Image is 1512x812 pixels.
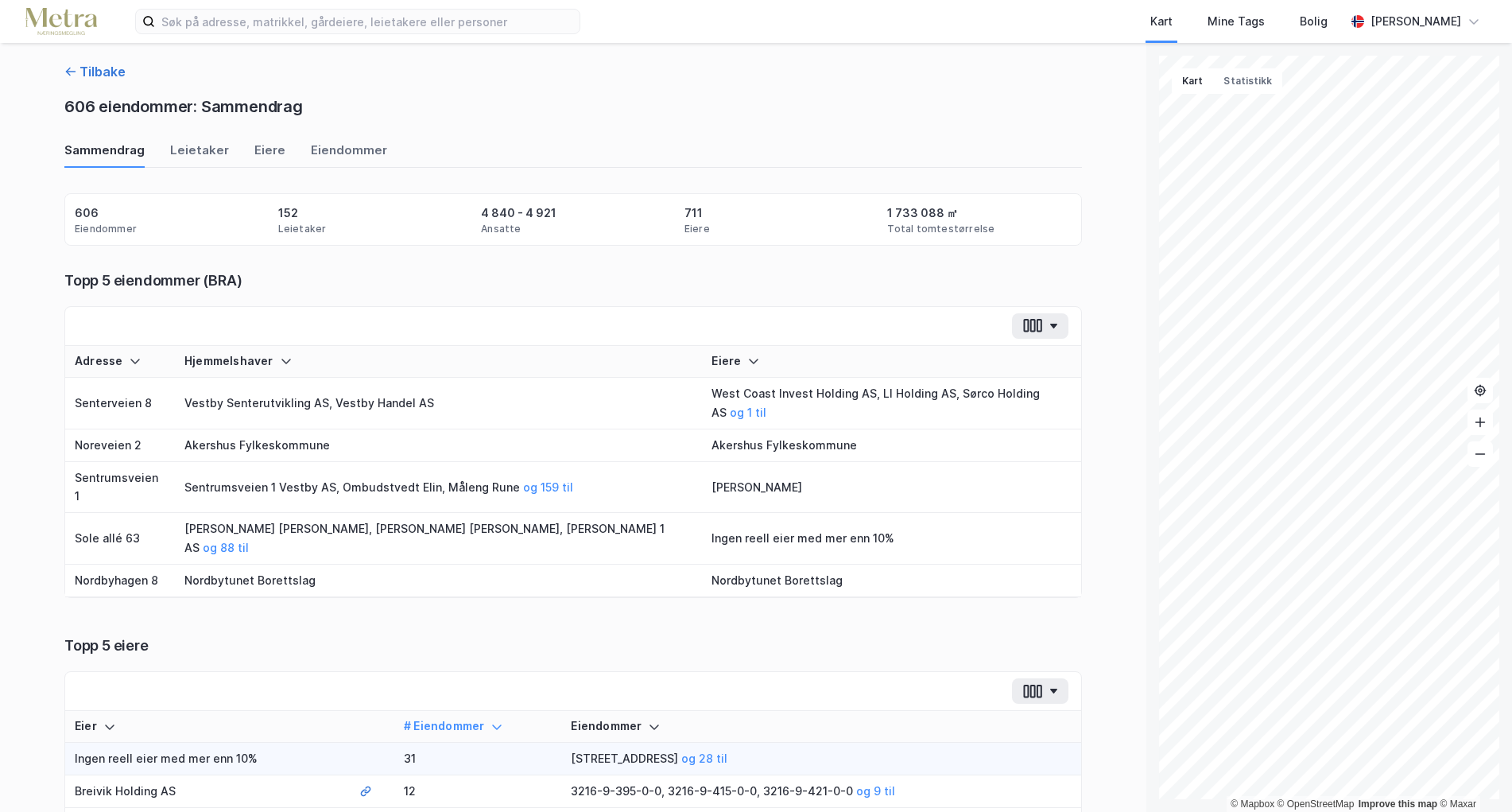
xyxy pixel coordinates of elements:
td: Nordbyhagen 8 [65,565,175,597]
td: Noreveien 2 [65,429,175,462]
td: Akershus Fylkeskommune [702,429,1081,462]
div: Adresse [75,354,165,369]
td: Senterveien 8 [65,378,175,429]
div: Mine Tags [1208,12,1265,31]
div: 606 [75,204,99,223]
td: Vestby Senterutvikling AS, Vestby Handel AS [175,378,702,429]
div: Kontrollprogram for chat [1433,736,1512,812]
a: OpenStreetMap [1277,798,1355,810]
img: metra-logo.256734c3b2bbffee19d4.png [25,8,97,36]
div: 606 eiendommer: Sammendrag [64,94,303,119]
div: 4 840 - 4 921 [481,204,556,223]
td: Ingen reell eier med mer enn 10% [702,513,1081,565]
div: 3216-9-395-0-0, 3216-9-415-0-0, 3216-9-421-0-0 [571,782,1072,801]
td: [PERSON_NAME] [702,462,1081,514]
div: [PERSON_NAME] [1370,12,1461,31]
td: Ingen reell eier med mer enn 10% [65,743,350,775]
div: Hjemmelshaver [184,354,692,369]
iframe: Chat Widget [1433,736,1512,812]
div: Eiere [254,142,285,168]
div: Eiendommer [311,142,387,168]
a: Mapbox [1231,798,1274,810]
button: Statistikk [1213,68,1282,94]
div: Eier [75,719,340,734]
td: Sole allé 63 [65,513,175,565]
div: West Coast Invest Holding AS, Ll Holding AS, Sørco Holding AS [711,384,1072,422]
div: Total tomtestørrelse [887,223,994,235]
div: Topp 5 eiendommer (BRA) [64,271,1082,290]
div: # Eiendommer [404,719,552,734]
div: Kart [1150,12,1173,31]
div: Bolig [1300,12,1328,31]
div: Eiendommer [571,719,1072,734]
td: 31 [394,743,561,775]
td: Nordbytunet Borettslag [702,565,1081,597]
a: Improve this map [1359,798,1437,810]
td: Sentrumsveien 1 [65,462,175,514]
div: Eiere [684,223,710,235]
div: Eiendommer [75,223,137,235]
td: Breivik Holding AS [65,775,350,808]
div: [STREET_ADDRESS] [571,749,1072,768]
div: Topp 5 eiere [64,636,1082,655]
td: Akershus Fylkeskommune [175,429,702,462]
td: Nordbytunet Borettslag [175,565,702,597]
div: Eiere [711,354,1072,369]
div: Sammendrag [64,142,145,168]
div: 152 [278,204,298,223]
button: Tilbake [64,62,126,81]
input: Søk på adresse, matrikkel, gårdeiere, leietakere eller personer [155,10,580,33]
td: 12 [394,775,561,808]
div: 1 733 088 ㎡ [887,204,958,223]
button: Kart [1172,68,1213,94]
div: Sentrumsveien 1 Vestby AS, Ombudstvedt Elin, Måleng Rune [184,478,692,497]
div: Leietaker [278,223,327,235]
div: [PERSON_NAME] [PERSON_NAME], [PERSON_NAME] [PERSON_NAME], [PERSON_NAME] 1 AS [184,519,692,558]
div: Leietaker [170,142,229,168]
div: Ansatte [481,223,521,235]
div: 711 [684,204,703,223]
